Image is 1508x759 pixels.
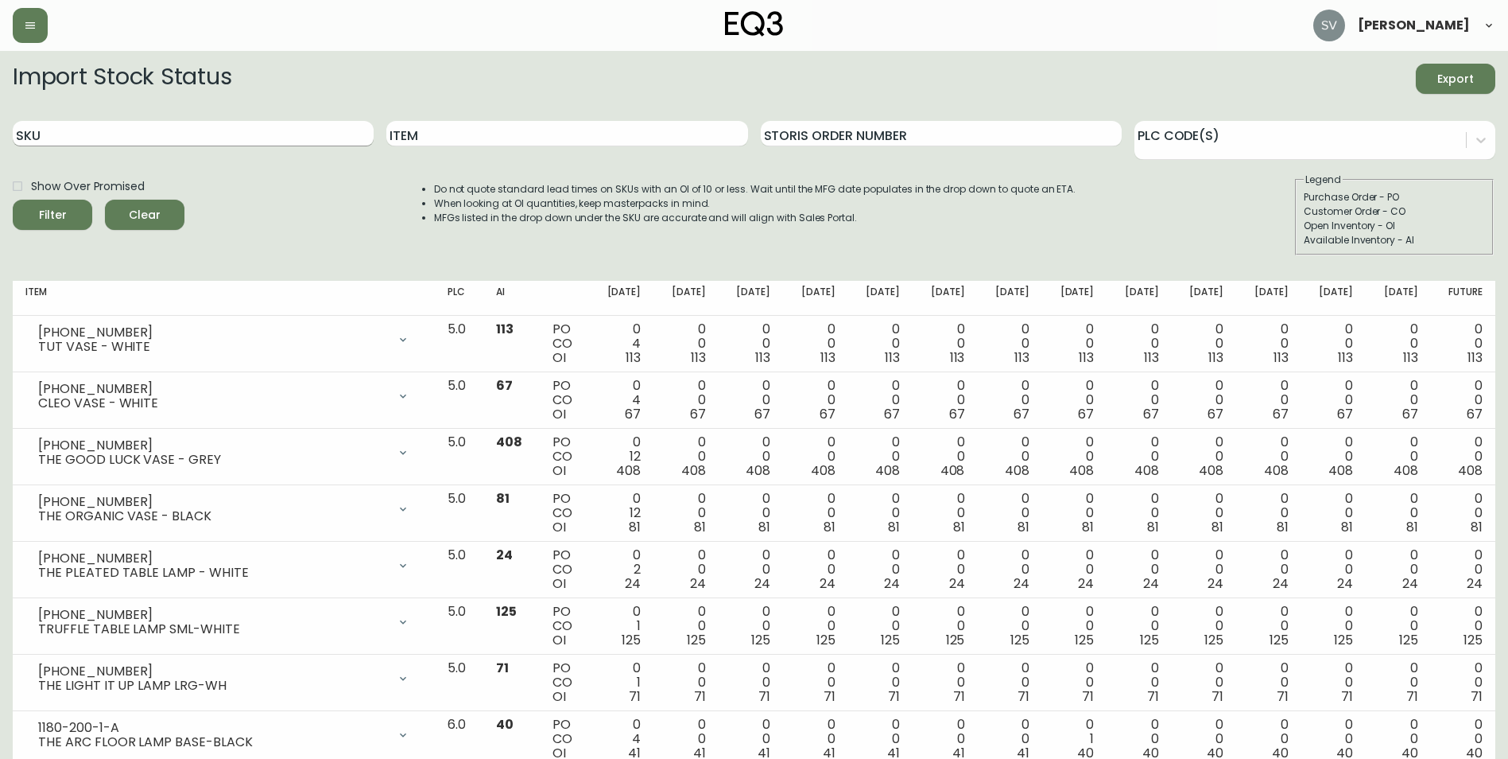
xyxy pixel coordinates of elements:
[1444,548,1483,591] div: 0 0
[885,348,900,367] span: 113
[1184,661,1223,704] div: 0 0
[25,492,422,527] div: [PHONE_NUMBER]THE ORGANIC VASE - BLACK
[1249,548,1288,591] div: 0 0
[1467,348,1483,367] span: 113
[1211,687,1223,706] span: 71
[811,461,835,480] span: 408
[731,548,770,591] div: 0 0
[496,489,510,508] span: 81
[1236,281,1301,316] th: [DATE]
[1341,518,1353,536] span: 81
[1249,661,1288,704] div: 0 0
[731,605,770,648] div: 0 0
[796,661,835,704] div: 0 0
[496,546,513,564] span: 24
[1211,518,1223,536] span: 81
[434,197,1076,211] li: When looking at OI quantities, keep masterpacks in mind.
[1134,461,1159,480] span: 408
[783,281,847,316] th: [DATE]
[1249,492,1288,535] div: 0 0
[1358,19,1470,32] span: [PERSON_NAME]
[1314,435,1353,478] div: 0 0
[1402,574,1418,593] span: 24
[1337,574,1353,593] span: 24
[1467,405,1483,423] span: 67
[731,435,770,478] div: 0 0
[496,659,509,677] span: 71
[990,548,1029,591] div: 0 0
[653,281,718,316] th: [DATE]
[1184,605,1223,648] div: 0 0
[861,492,900,535] div: 0 0
[602,435,641,478] div: 0 12
[694,518,706,536] span: 81
[1273,574,1289,593] span: 24
[925,548,964,591] div: 0 0
[1199,461,1223,480] span: 408
[796,492,835,535] div: 0 0
[1458,461,1483,480] span: 408
[435,655,483,711] td: 5.0
[1014,574,1029,593] span: 24
[1119,435,1158,478] div: 0 0
[1147,518,1159,536] span: 81
[1014,348,1029,367] span: 113
[38,566,387,580] div: THE PLEATED TABLE LAMP - WHITE
[731,379,770,422] div: 0 0
[1119,322,1158,365] div: 0 0
[1378,548,1417,591] div: 0 0
[1314,548,1353,591] div: 0 0
[666,605,705,648] div: 0 0
[1444,661,1483,704] div: 0 0
[25,322,422,357] div: [PHONE_NUMBER]TUT VASE - WHITE
[1078,405,1094,423] span: 67
[1208,405,1223,423] span: 67
[434,211,1076,225] li: MFGs listed in the drop down under the SKU are accurate and will align with Sales Portal.
[820,574,835,593] span: 24
[1313,10,1345,41] img: 0ef69294c49e88f033bcbeb13310b844
[552,435,576,478] div: PO CO
[666,435,705,478] div: 0 0
[681,461,706,480] span: 408
[1431,281,1495,316] th: Future
[1314,379,1353,422] div: 0 0
[1378,379,1417,422] div: 0 0
[719,281,783,316] th: [DATE]
[1341,687,1353,706] span: 71
[1304,219,1485,233] div: Open Inventory - OI
[1314,661,1353,704] div: 0 0
[861,435,900,478] div: 0 0
[888,518,900,536] span: 81
[13,200,92,230] button: Filter
[1014,405,1029,423] span: 67
[589,281,653,316] th: [DATE]
[1119,379,1158,422] div: 0 0
[435,485,483,542] td: 5.0
[1378,322,1417,365] div: 0 0
[1055,548,1094,591] div: 0 0
[25,661,422,696] div: [PHONE_NUMBER]THE LIGHT IT UP LAMP LRG-WH
[1444,379,1483,422] div: 0 0
[435,316,483,372] td: 5.0
[552,461,566,480] span: OI
[1416,64,1495,94] button: Export
[625,574,641,593] span: 24
[38,382,387,396] div: [PHONE_NUMBER]
[602,605,641,648] div: 0 1
[602,322,641,365] div: 0 4
[925,605,964,648] div: 0 0
[953,518,965,536] span: 81
[552,548,576,591] div: PO CO
[881,631,900,649] span: 125
[38,664,387,679] div: [PHONE_NUMBER]
[38,551,387,566] div: [PHONE_NUMBER]
[861,379,900,422] div: 0 0
[1055,379,1094,422] div: 0 0
[552,322,576,365] div: PO CO
[435,372,483,429] td: 5.0
[861,322,900,365] div: 0 0
[39,205,67,225] div: Filter
[687,631,706,649] span: 125
[118,205,172,225] span: Clear
[1055,322,1094,365] div: 0 0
